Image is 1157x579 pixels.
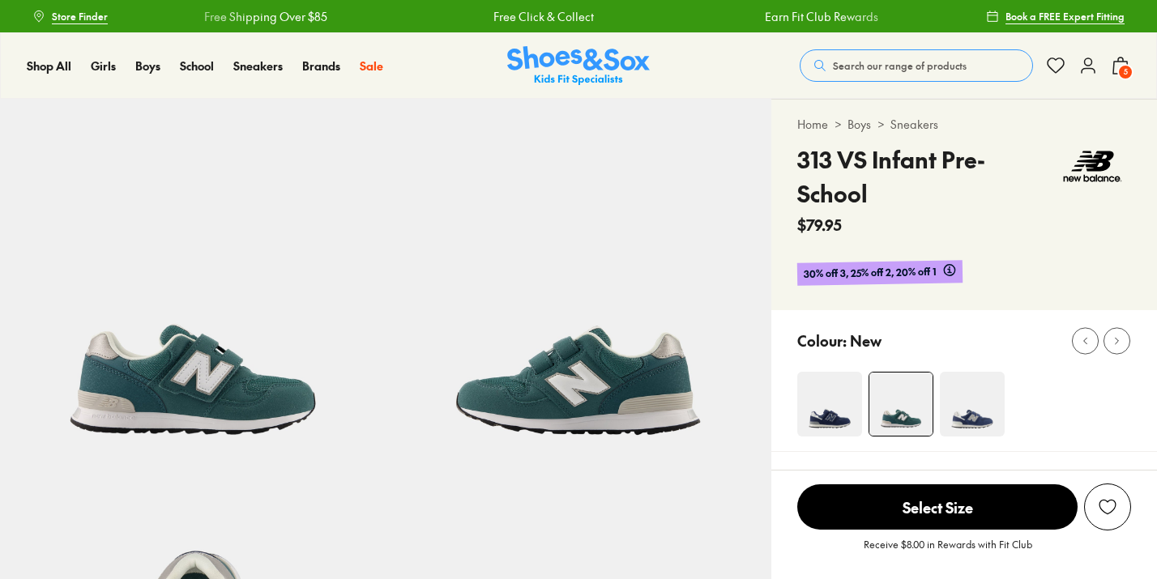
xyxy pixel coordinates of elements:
span: 30% off 3, 25% off 2, 20% off 1 [804,263,937,282]
span: $79.95 [797,214,842,236]
span: Select Size [797,484,1078,530]
p: Colour: [797,330,847,351]
img: 4-551739_1 [940,372,1005,436]
span: School [180,57,214,74]
span: Shop All [27,57,71,74]
span: 5 [1117,64,1134,80]
img: 4-551107_1 [869,373,933,436]
button: Search our range of products [800,49,1033,82]
button: 5 [1111,48,1130,83]
a: Free Shipping Over $85 [75,8,199,25]
a: Brands [302,57,340,75]
a: Boys [135,57,160,75]
span: Sneakers [233,57,283,74]
p: Receive $8.00 in Rewards with Fit Club [864,537,1032,566]
p: New [850,330,882,351]
h4: 313 VS Infant Pre-School [797,143,1054,211]
span: Boys [135,57,160,74]
a: Home [797,116,828,133]
a: Girls [91,57,116,75]
a: Free Click & Collect [365,8,465,25]
button: Select Size [797,483,1078,530]
a: Boys [847,116,871,133]
a: Sale [360,57,383,75]
a: Sneakers [890,116,938,133]
span: Book a FREE Expert Fitting [1005,9,1125,23]
span: Brands [302,57,340,74]
span: Girls [91,57,116,74]
a: Store Finder [32,2,108,31]
img: 4-498972_1 [797,372,862,436]
a: Shoes & Sox [507,46,650,86]
img: SNS_Logo_Responsive.svg [507,46,650,86]
img: Vendor logo [1054,143,1131,190]
span: Sale [360,57,383,74]
a: School [180,57,214,75]
a: Sneakers [233,57,283,75]
a: Free Shipping Over $85 [908,8,1031,25]
img: 5-551108_1 [386,99,771,484]
a: Book a FREE Expert Fitting [986,2,1125,31]
a: Earn Fit Club Rewards [635,8,749,25]
button: Add to Wishlist [1084,483,1131,530]
span: Store Finder [52,9,108,23]
a: Shop All [27,57,71,75]
div: > > [797,116,1131,133]
span: Search our range of products [833,58,967,73]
